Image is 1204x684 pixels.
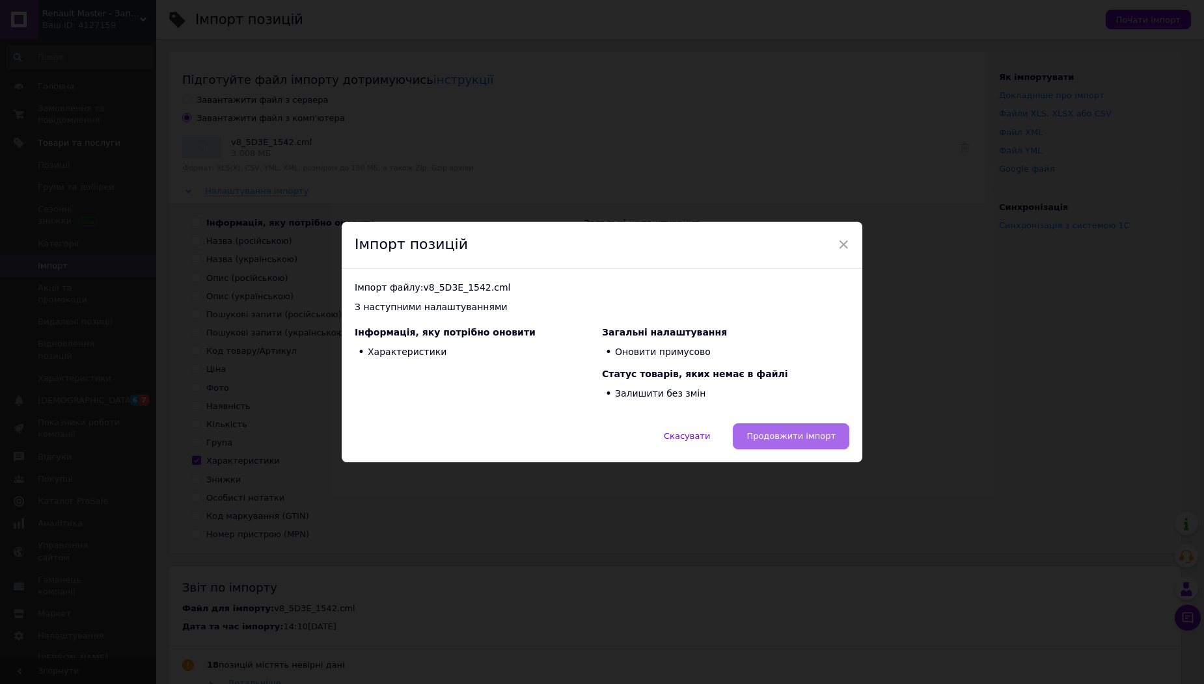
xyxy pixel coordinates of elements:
[355,282,849,295] div: Імпорт файлу: v8_5D3E_1542.cml
[733,423,849,449] button: Продовжити імпорт
[602,386,849,402] li: Залишити без змін
[664,431,710,441] span: Скасувати
[355,344,602,360] li: Характеристики
[602,344,849,360] li: Оновити примусово
[746,431,836,441] span: Продовжити імпорт
[602,327,727,337] span: Загальні налаштування
[838,233,849,256] span: ×
[342,222,862,269] div: Імпорт позицій
[355,301,849,314] div: З наступними налаштуваннями
[650,423,724,449] button: Скасувати
[602,369,788,379] span: Статус товарів, яких немає в файлі
[355,327,536,337] span: Інформація, яку потрібно оновити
